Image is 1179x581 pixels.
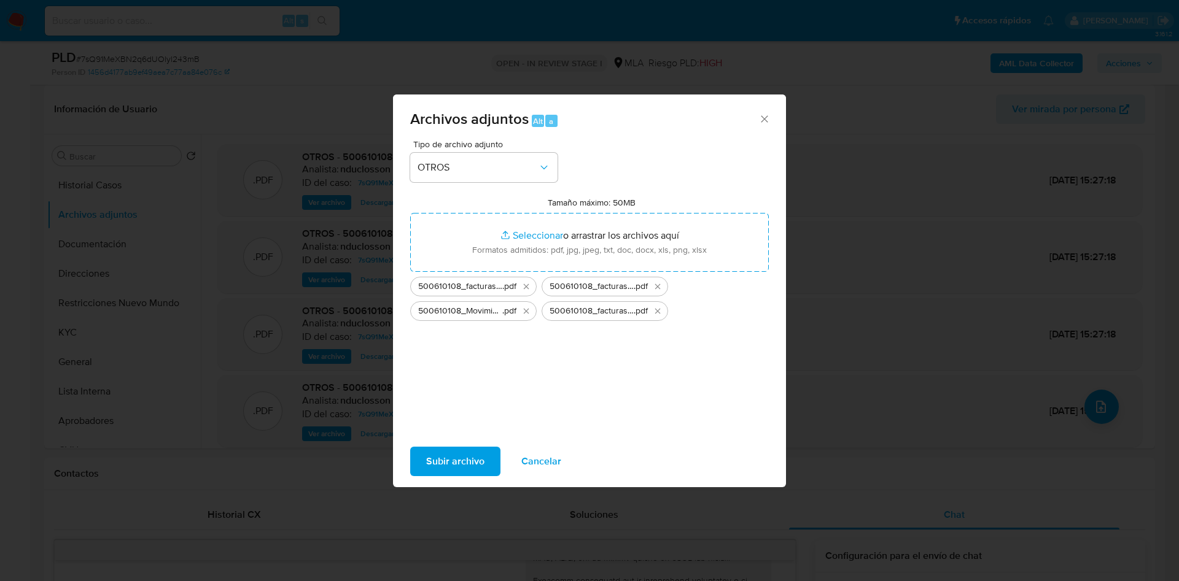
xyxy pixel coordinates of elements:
span: .pdf [502,305,516,317]
span: Cancelar [521,448,561,475]
label: Tamaño máximo: 50MB [548,197,636,208]
span: Archivos adjuntos [410,108,529,129]
button: Subir archivo [410,447,500,476]
span: 500610108_facturas (7) [418,280,502,293]
span: a [549,115,553,127]
span: Subir archivo [426,448,484,475]
button: Eliminar 500610108_facturas (6).pdf [650,304,665,318]
span: Alt [533,115,543,127]
button: Eliminar 500610108_facturas (7).pdf [519,279,534,294]
span: Tipo de archivo adjunto [413,140,561,148]
button: Cancelar [505,447,577,476]
span: .pdf [634,280,648,293]
ul: Archivos seleccionados [410,272,769,321]
span: 500610108_facturas (6) [550,305,634,317]
button: Eliminar 500610108_Movimientos Banco Hipotecario.pdf [519,304,534,318]
button: OTROS [410,153,558,182]
span: .pdf [634,305,648,317]
button: Cerrar [758,113,769,124]
button: Eliminar 500610108_facturas (8).pdf [650,279,665,294]
span: OTROS [418,161,538,174]
span: 500610108_Movimientos Banco Hipotecario [418,305,502,317]
span: 500610108_facturas (8) [550,280,634,293]
span: .pdf [502,280,516,293]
